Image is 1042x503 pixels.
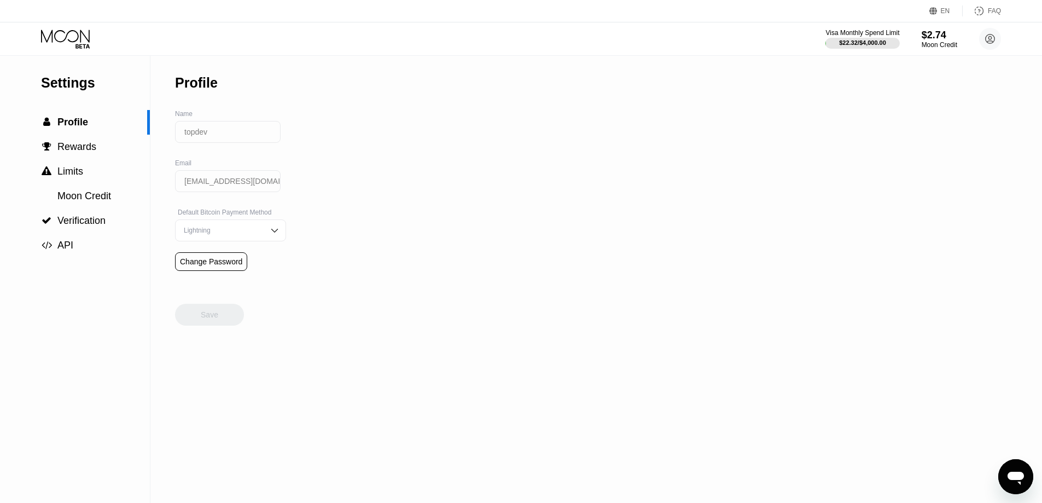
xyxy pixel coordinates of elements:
[41,166,52,176] div: 
[175,209,286,216] div: Default Bitcoin Payment Method
[42,142,51,152] span: 
[922,30,957,49] div: $2.74Moon Credit
[825,29,899,49] div: Visa Monthly Spend Limit$22.32/$4,000.00
[41,216,52,226] div: 
[922,30,957,41] div: $2.74
[42,216,51,226] span: 
[181,227,264,234] div: Lightning
[941,7,950,15] div: EN
[175,75,218,91] div: Profile
[963,5,1001,16] div: FAQ
[57,166,83,177] span: Limits
[57,215,106,226] span: Verification
[57,240,73,251] span: API
[180,257,242,266] div: Change Password
[57,141,96,152] span: Rewards
[42,166,51,176] span: 
[175,110,286,118] div: Name
[175,159,286,167] div: Email
[41,117,52,127] div: 
[998,459,1033,494] iframe: Button to launch messaging window
[929,5,963,16] div: EN
[42,240,52,250] span: 
[175,252,247,271] div: Change Password
[41,240,52,250] div: 
[41,75,150,91] div: Settings
[825,29,899,37] div: Visa Monthly Spend Limit
[988,7,1001,15] div: FAQ
[57,117,88,128] span: Profile
[922,41,957,49] div: Moon Credit
[839,39,886,46] div: $22.32 / $4,000.00
[57,190,111,201] span: Moon Credit
[41,142,52,152] div: 
[43,117,50,127] span: 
